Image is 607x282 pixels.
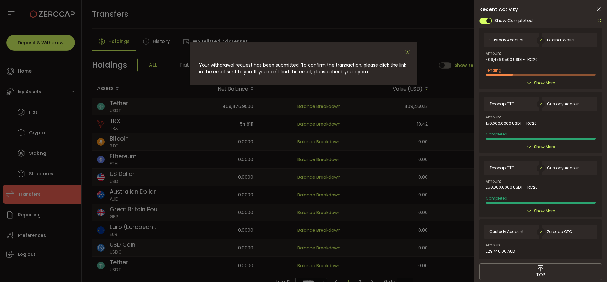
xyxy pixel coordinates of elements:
[486,115,501,119] span: Amount
[547,102,581,106] span: Custody Account
[547,166,581,170] span: Custody Account
[547,38,575,42] span: External Wallet
[575,252,607,282] iframe: Chat Widget
[489,230,524,234] span: Custody Account
[479,7,518,12] span: Recent Activity
[190,42,417,85] div: dialog
[489,166,515,170] span: Zerocap OTC
[494,17,533,24] span: Show Completed
[486,249,515,254] span: 229,740.00 AUD
[486,185,538,189] span: 250,000.0000 USDT-TRC20
[534,208,555,214] span: Show More
[199,62,406,75] span: Your withdrawal request has been submitted. To confirm the transaction, please click the link in ...
[486,243,501,247] span: Amount
[486,131,507,137] span: Completed
[486,195,507,201] span: Completed
[489,102,515,106] span: Zerocap OTC
[534,80,555,86] span: Show More
[486,68,501,73] span: Pending
[486,121,537,126] span: 150,000.0000 USDT-TRC20
[486,57,538,62] span: 409,476.9500 USDT-TRC20
[486,179,501,183] span: Amount
[486,51,501,55] span: Amount
[547,230,572,234] span: Zerocap OTC
[536,272,545,278] span: TOP
[534,144,555,150] span: Show More
[489,38,524,42] span: Custody Account
[404,49,411,56] button: Close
